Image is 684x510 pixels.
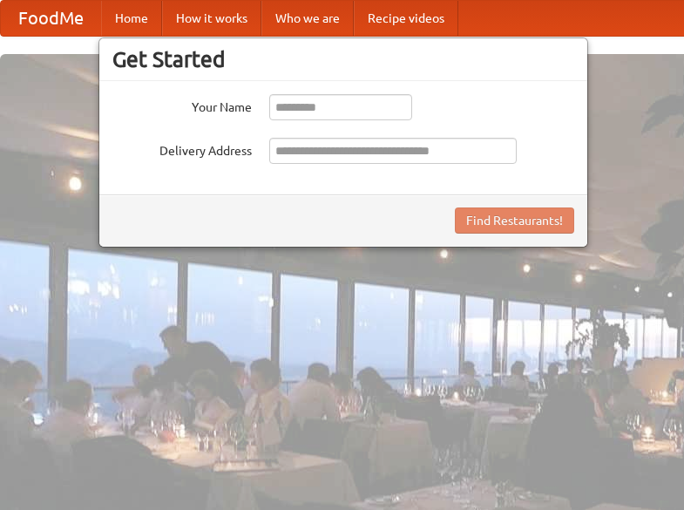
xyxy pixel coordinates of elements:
[112,94,252,116] label: Your Name
[354,1,458,36] a: Recipe videos
[162,1,261,36] a: How it works
[112,46,574,72] h3: Get Started
[101,1,162,36] a: Home
[1,1,101,36] a: FoodMe
[261,1,354,36] a: Who we are
[112,138,252,160] label: Delivery Address
[455,207,574,234] button: Find Restaurants!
